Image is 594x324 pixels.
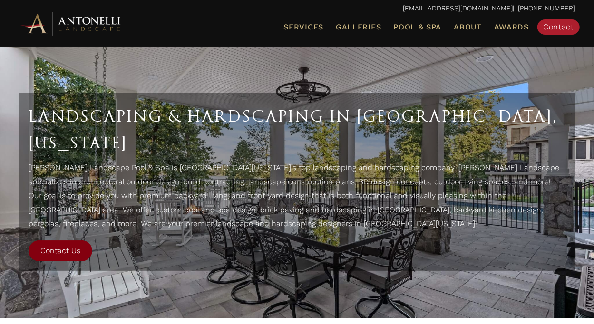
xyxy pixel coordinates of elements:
[450,21,486,33] a: About
[494,22,529,31] span: Awards
[19,10,124,37] img: Antonelli Horizontal Logo
[390,21,445,33] a: Pool & Spa
[490,21,533,33] a: Awards
[454,23,482,31] span: About
[403,4,513,12] a: [EMAIL_ADDRESS][DOMAIN_NAME]
[40,246,80,255] span: Contact Us
[280,21,327,33] a: Services
[537,19,580,35] a: Contact
[283,23,323,31] span: Services
[332,21,385,33] a: Galleries
[336,22,381,31] span: Galleries
[543,22,574,31] span: Contact
[29,240,92,261] a: Contact Us
[29,103,565,156] h1: Landscaping & Hardscaping In [GEOGRAPHIC_DATA], [US_STATE]
[29,161,565,236] p: [PERSON_NAME] Landscape Pool & Spa is [GEOGRAPHIC_DATA][US_STATE]'s top landscaping and hardscapi...
[393,22,441,31] span: Pool & Spa
[19,2,575,15] p: | [PHONE_NUMBER]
